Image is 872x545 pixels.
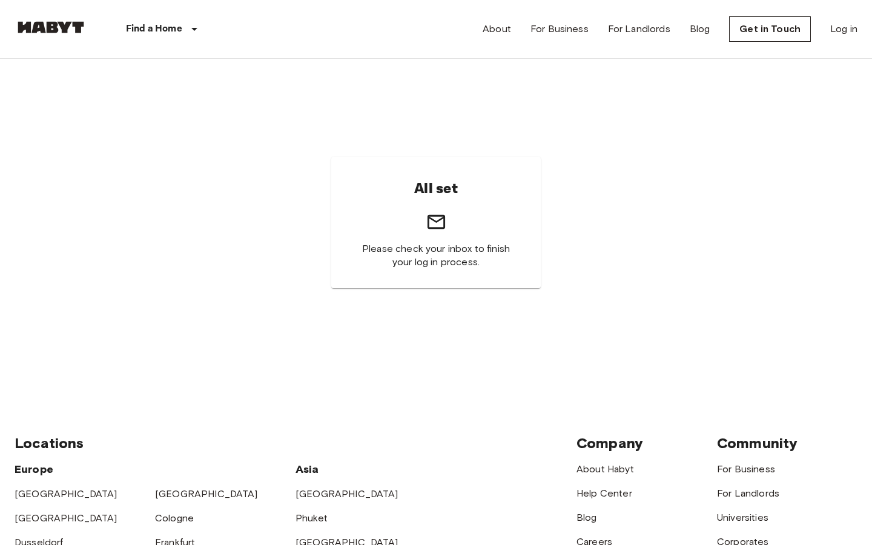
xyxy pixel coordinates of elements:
[608,22,670,36] a: For Landlords
[296,512,328,524] a: Phuket
[296,463,319,476] span: Asia
[717,512,768,523] a: Universities
[717,487,779,499] a: For Landlords
[576,463,634,475] a: About Habyt
[576,434,643,452] span: Company
[360,242,512,269] span: Please check your inbox to finish your log in process.
[155,512,194,524] a: Cologne
[530,22,589,36] a: For Business
[15,512,117,524] a: [GEOGRAPHIC_DATA]
[483,22,511,36] a: About
[576,487,632,499] a: Help Center
[296,488,398,500] a: [GEOGRAPHIC_DATA]
[414,176,458,202] h6: All set
[15,21,87,33] img: Habyt
[576,512,597,523] a: Blog
[15,434,84,452] span: Locations
[155,488,258,500] a: [GEOGRAPHIC_DATA]
[15,488,117,500] a: [GEOGRAPHIC_DATA]
[717,434,798,452] span: Community
[830,22,857,36] a: Log in
[15,463,53,476] span: Europe
[690,22,710,36] a: Blog
[126,22,182,36] p: Find a Home
[729,16,811,42] a: Get in Touch
[717,463,775,475] a: For Business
